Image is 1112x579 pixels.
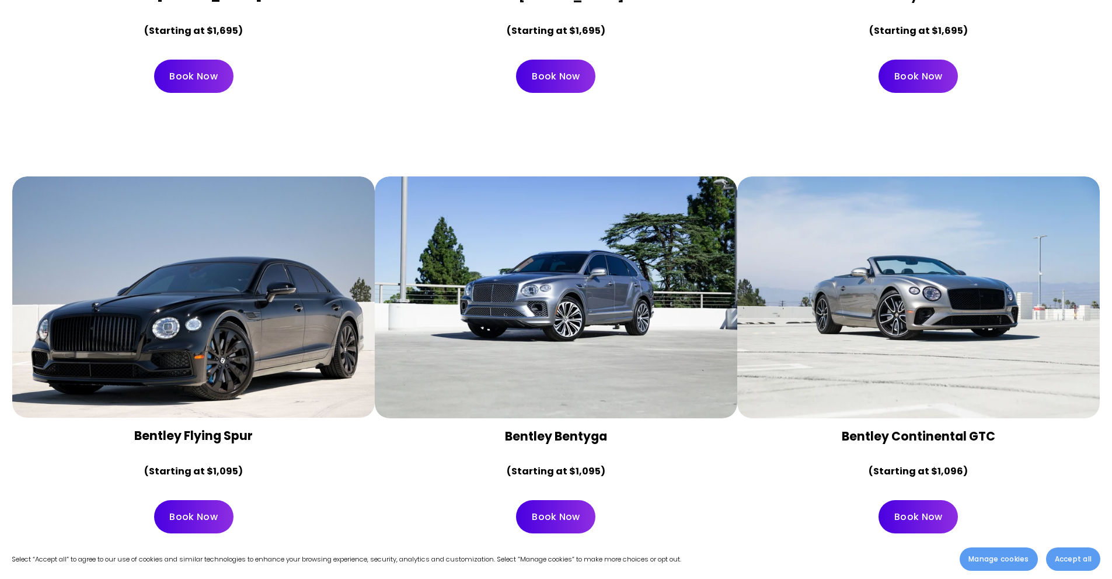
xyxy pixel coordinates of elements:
strong: (Starting at $1,096) [869,464,968,478]
button: Manage cookies [960,547,1037,571]
a: Book Now [879,500,958,533]
a: Book Now [154,500,233,533]
strong: (Starting at $1,695) [869,24,968,37]
strong: Bentley Bentyga [505,428,607,445]
span: Accept all [1055,554,1092,564]
a: Book Now [154,60,233,93]
strong: (Starting at $1,695) [144,24,243,37]
a: Book Now [516,60,595,93]
strong: (Starting at $1,095) [507,464,605,478]
strong: Bentley Flying Spur [134,427,253,444]
strong: (Starting at $1,695) [507,24,605,37]
a: Book Now [879,60,958,93]
button: Accept all [1046,547,1100,571]
strong: Bentley Continental GTC [842,428,995,445]
p: Select “Accept all” to agree to our use of cookies and similar technologies to enhance your brows... [12,553,681,566]
a: Book Now [516,500,595,533]
strong: (Starting at $1,095) [144,464,243,478]
span: Manage cookies [968,554,1029,564]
